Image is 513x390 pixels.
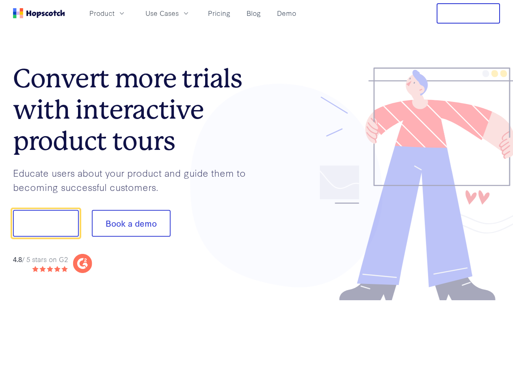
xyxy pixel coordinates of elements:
[89,8,115,18] span: Product
[274,6,299,20] a: Demo
[243,6,264,20] a: Blog
[437,3,500,24] button: Free Trial
[13,254,68,264] div: / 5 stars on G2
[13,63,257,156] h1: Convert more trials with interactive product tours
[145,8,179,18] span: Use Cases
[13,8,65,18] a: Home
[84,6,131,20] button: Product
[13,254,22,264] strong: 4.8
[141,6,195,20] button: Use Cases
[13,166,257,194] p: Educate users about your product and guide them to becoming successful customers.
[92,210,171,237] button: Book a demo
[13,210,79,237] button: Show me!
[205,6,234,20] a: Pricing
